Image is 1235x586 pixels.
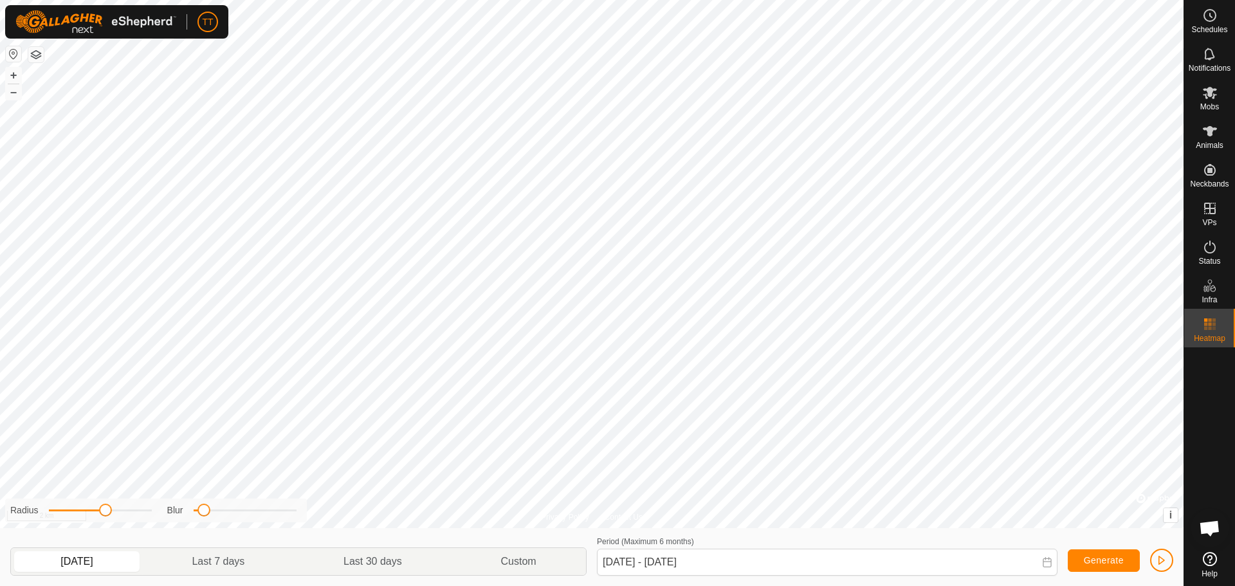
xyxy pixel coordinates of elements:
a: Contact Us [605,511,643,523]
span: [DATE] [60,554,93,569]
label: Period (Maximum 6 months) [597,537,694,546]
button: Generate [1068,549,1140,572]
label: Blur [167,504,183,517]
button: – [6,84,21,100]
span: i [1169,509,1172,520]
span: Custom [501,554,536,569]
img: Gallagher Logo [15,10,176,33]
span: Help [1202,570,1218,578]
span: VPs [1202,219,1216,226]
button: Reset Map [6,46,21,62]
span: Animals [1196,142,1223,149]
span: Last 30 days [343,554,402,569]
span: Generate [1084,555,1124,565]
span: Status [1198,257,1220,265]
span: Notifications [1189,64,1230,72]
div: Open chat [1191,509,1229,547]
span: Mobs [1200,103,1219,111]
button: i [1164,508,1178,522]
button: Map Layers [28,47,44,62]
span: Infra [1202,296,1217,304]
label: Radius [10,504,39,517]
span: Neckbands [1190,180,1229,188]
a: Help [1184,547,1235,583]
span: Heatmap [1194,334,1225,342]
span: Schedules [1191,26,1227,33]
button: + [6,68,21,83]
a: Privacy Policy [541,511,589,523]
span: TT [202,15,213,29]
span: Last 7 days [192,554,244,569]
